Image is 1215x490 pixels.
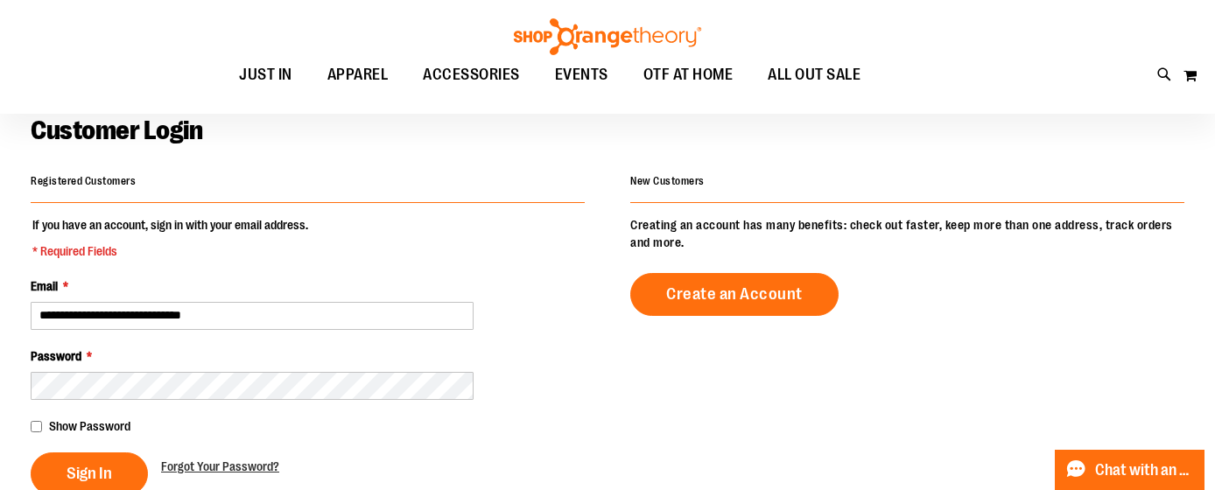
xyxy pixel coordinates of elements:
p: Creating an account has many benefits: check out faster, keep more than one address, track orders... [630,216,1184,251]
strong: Registered Customers [31,175,136,187]
img: Shop Orangetheory [511,18,704,55]
a: Forgot Your Password? [161,458,279,475]
span: Show Password [49,419,130,433]
span: EVENTS [555,55,608,94]
a: Create an Account [630,273,839,316]
span: * Required Fields [32,242,308,260]
legend: If you have an account, sign in with your email address. [31,216,310,260]
span: Sign In [67,464,112,483]
span: Forgot Your Password? [161,459,279,473]
span: Customer Login [31,115,202,145]
span: OTF AT HOME [643,55,734,94]
strong: New Customers [630,175,705,187]
span: Password [31,349,81,363]
span: Chat with an Expert [1095,462,1194,479]
span: JUST IN [239,55,292,94]
span: Create an Account [666,284,803,304]
span: ALL OUT SALE [768,55,860,94]
button: Chat with an Expert [1055,450,1205,490]
span: APPAREL [327,55,389,94]
span: ACCESSORIES [423,55,520,94]
span: Email [31,279,58,293]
